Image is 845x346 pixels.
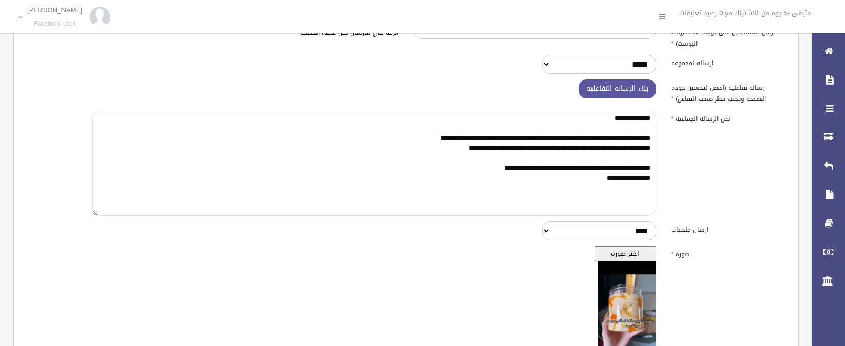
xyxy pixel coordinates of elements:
p: [PERSON_NAME] [27,6,82,14]
label: صوره [664,246,792,260]
img: 84628273_176159830277856_972693363922829312_n.jpg [90,7,110,27]
label: ارسال ملحقات [664,221,792,236]
small: Facebook User [27,20,82,28]
label: رساله تفاعليه (افضل لتحسين جوده الصفحه وتجنب حظر ضعف التفاعل) [664,79,792,105]
button: بناء الرساله التفاعليه [579,79,656,98]
label: ارساله لمجموعه [664,55,792,69]
button: اختر صوره [595,246,656,261]
label: نص الرساله الجماعيه [664,111,792,125]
